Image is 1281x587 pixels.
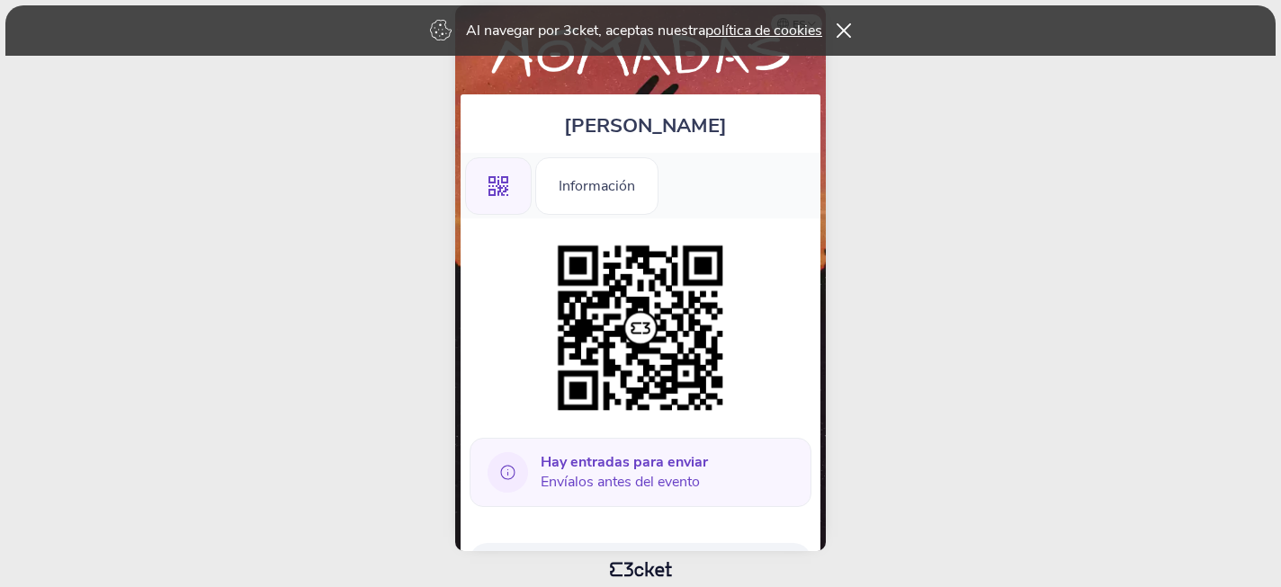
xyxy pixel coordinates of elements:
[535,174,658,194] a: Información
[541,452,708,492] span: Envíalos antes del evento
[549,236,732,420] img: 5185bef6074045f5aa15547f3db08d10.png
[535,157,658,215] div: Información
[705,21,822,40] a: política de cookies
[541,452,708,472] b: Hay entradas para enviar
[466,21,822,40] p: Al navegar por 3cket, aceptas nuestra
[564,112,727,139] span: [PERSON_NAME]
